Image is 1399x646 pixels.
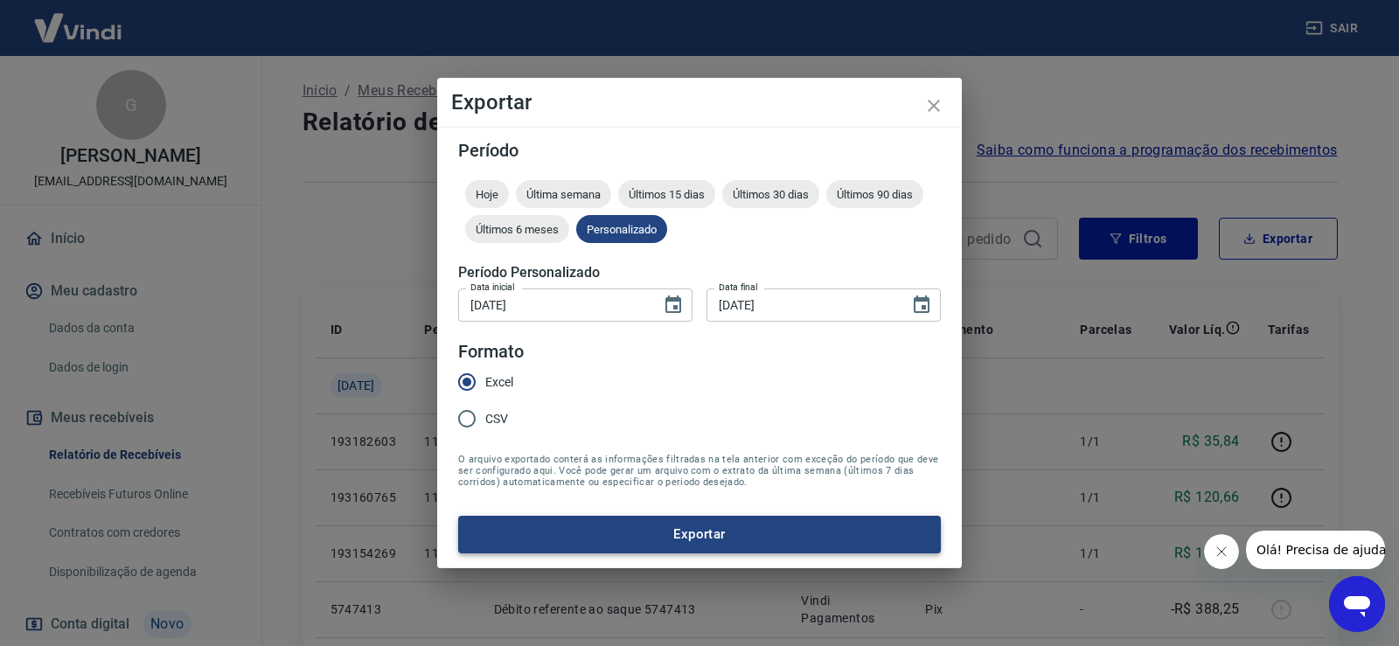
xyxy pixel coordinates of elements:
[706,288,897,321] input: DD/MM/YYYY
[458,264,941,281] h5: Período Personalizado
[826,188,923,201] span: Últimos 90 dias
[722,188,819,201] span: Últimos 30 dias
[722,180,819,208] div: Últimos 30 dias
[458,516,941,552] button: Exportar
[618,188,715,201] span: Últimos 15 dias
[618,180,715,208] div: Últimos 15 dias
[458,142,941,159] h5: Período
[516,188,611,201] span: Última semana
[458,339,524,365] legend: Formato
[10,12,147,26] span: Olá! Precisa de ajuda?
[465,188,509,201] span: Hoje
[516,180,611,208] div: Última semana
[458,454,941,488] span: O arquivo exportado conterá as informações filtradas na tela anterior com exceção do período que ...
[485,373,513,392] span: Excel
[576,215,667,243] div: Personalizado
[1246,531,1385,569] iframe: Mensagem da empresa
[451,92,948,113] h4: Exportar
[576,223,667,236] span: Personalizado
[656,288,691,323] button: Choose date, selected date is 1 de jan de 2025
[913,85,955,127] button: close
[719,281,758,294] label: Data final
[485,410,508,428] span: CSV
[826,180,923,208] div: Últimos 90 dias
[1329,576,1385,632] iframe: Botão para abrir a janela de mensagens
[458,288,649,321] input: DD/MM/YYYY
[465,223,569,236] span: Últimos 6 meses
[465,215,569,243] div: Últimos 6 meses
[1204,534,1239,569] iframe: Fechar mensagem
[465,180,509,208] div: Hoje
[470,281,515,294] label: Data inicial
[904,288,939,323] button: Choose date, selected date is 31 de jan de 2025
